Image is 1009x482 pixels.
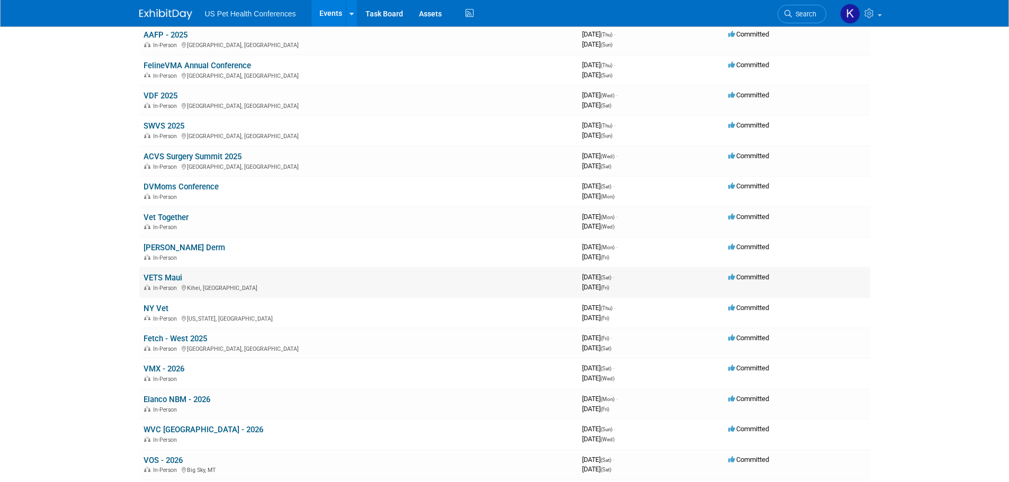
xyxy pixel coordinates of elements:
[144,334,207,343] a: Fetch - West 2025
[601,426,612,432] span: (Sun)
[728,304,769,312] span: Committed
[153,224,180,231] span: In-Person
[144,162,574,170] div: [GEOGRAPHIC_DATA], [GEOGRAPHIC_DATA]
[582,314,609,322] span: [DATE]
[728,213,769,221] span: Committed
[601,194,614,199] span: (Mon)
[728,121,769,129] span: Committed
[614,61,615,69] span: -
[582,435,614,443] span: [DATE]
[153,42,180,49] span: In-Person
[582,91,618,99] span: [DATE]
[601,163,611,169] span: (Sat)
[778,5,826,23] a: Search
[840,4,860,24] img: Kyle Miguel
[582,213,618,221] span: [DATE]
[601,103,611,108] span: (Sat)
[601,275,611,280] span: (Sat)
[153,72,180,79] span: In-Person
[582,30,615,38] span: [DATE]
[144,273,182,283] a: VETS Maui
[728,30,769,38] span: Committed
[144,224,150,229] img: In-Person Event
[601,467,611,472] span: (Sat)
[728,456,769,463] span: Committed
[728,182,769,190] span: Committed
[153,406,180,413] span: In-Person
[153,376,180,383] span: In-Person
[728,243,769,251] span: Committed
[728,91,769,99] span: Committed
[144,254,150,260] img: In-Person Event
[144,314,574,322] div: [US_STATE], [GEOGRAPHIC_DATA]
[582,374,614,382] span: [DATE]
[144,436,150,442] img: In-Person Event
[144,304,168,313] a: NY Vet
[582,465,611,473] span: [DATE]
[728,152,769,160] span: Committed
[728,61,769,69] span: Committed
[601,376,614,381] span: (Wed)
[614,30,615,38] span: -
[144,72,150,78] img: In-Person Event
[144,163,150,169] img: In-Person Event
[601,406,609,412] span: (Fri)
[144,182,219,192] a: DVMoms Conference
[144,133,150,138] img: In-Person Event
[582,182,614,190] span: [DATE]
[144,121,184,131] a: SWVS 2025
[144,283,574,292] div: Kihei, [GEOGRAPHIC_DATA]
[144,71,574,79] div: [GEOGRAPHIC_DATA], [GEOGRAPHIC_DATA]
[144,465,574,474] div: Big Sky, MT
[582,243,618,251] span: [DATE]
[582,61,615,69] span: [DATE]
[582,152,618,160] span: [DATE]
[601,42,612,48] span: (Sun)
[144,103,150,108] img: In-Person Event
[153,133,180,140] span: In-Person
[144,315,150,321] img: In-Person Event
[601,153,614,159] span: (Wed)
[144,101,574,110] div: [GEOGRAPHIC_DATA], [GEOGRAPHIC_DATA]
[144,213,189,222] a: Vet Together
[582,131,612,139] span: [DATE]
[582,344,611,352] span: [DATE]
[728,334,769,342] span: Committed
[613,364,614,372] span: -
[144,344,574,352] div: [GEOGRAPHIC_DATA], [GEOGRAPHIC_DATA]
[616,395,618,403] span: -
[582,192,614,200] span: [DATE]
[601,366,611,371] span: (Sat)
[153,345,180,352] span: In-Person
[601,254,609,260] span: (Fri)
[144,243,225,252] a: [PERSON_NAME] Derm
[582,456,614,463] span: [DATE]
[153,315,180,322] span: In-Person
[153,467,180,474] span: In-Person
[601,345,611,351] span: (Sat)
[601,224,614,230] span: (Wed)
[153,194,180,201] span: In-Person
[601,184,611,189] span: (Sat)
[614,425,615,433] span: -
[582,273,614,281] span: [DATE]
[582,121,615,129] span: [DATE]
[601,133,612,139] span: (Sun)
[601,62,612,68] span: (Thu)
[144,425,263,434] a: WVC [GEOGRAPHIC_DATA] - 2026
[601,457,611,463] span: (Sat)
[139,9,192,20] img: ExhibitDay
[728,364,769,372] span: Committed
[601,123,612,129] span: (Thu)
[601,244,614,250] span: (Mon)
[613,182,614,190] span: -
[582,253,609,261] span: [DATE]
[582,405,609,413] span: [DATE]
[582,425,615,433] span: [DATE]
[601,315,609,321] span: (Fri)
[144,406,150,412] img: In-Person Event
[792,10,816,18] span: Search
[616,243,618,251] span: -
[601,285,609,290] span: (Fri)
[582,283,609,291] span: [DATE]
